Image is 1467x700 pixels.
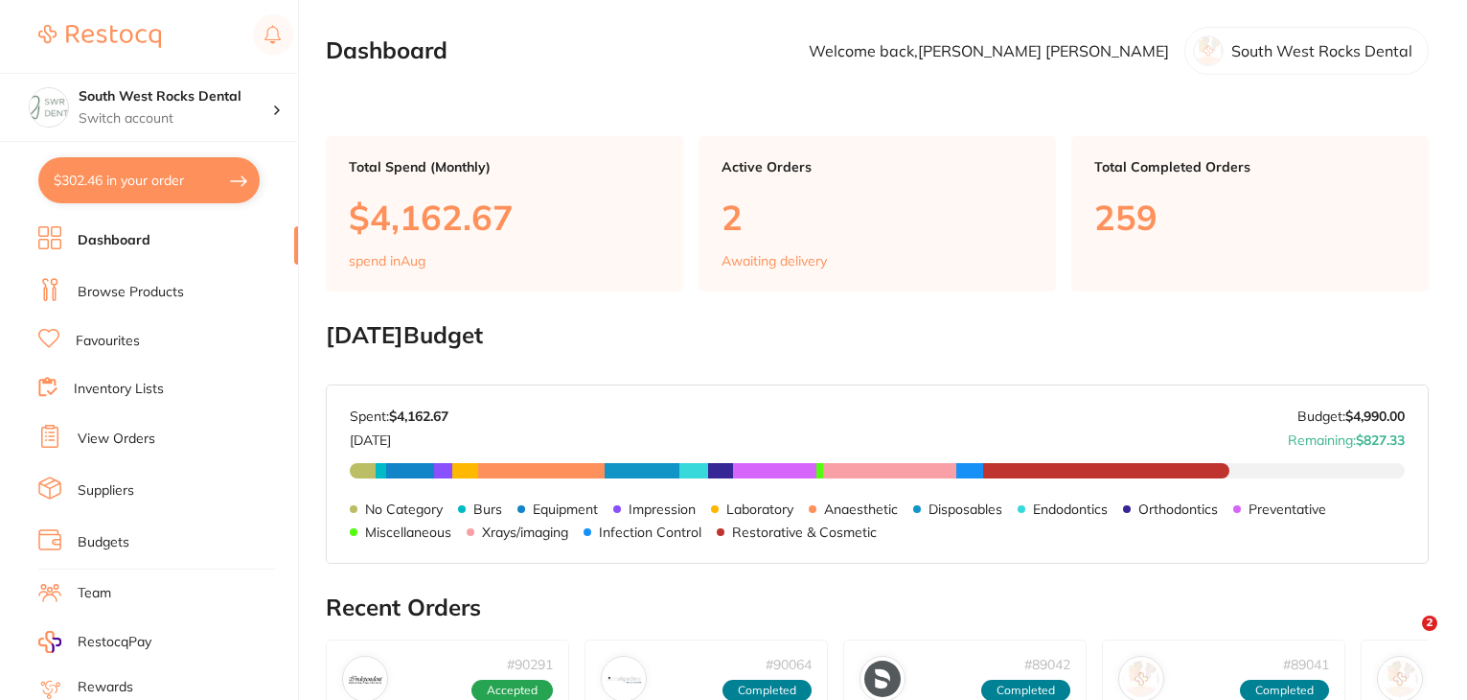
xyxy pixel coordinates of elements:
a: Rewards [78,678,133,697]
a: RestocqPay [38,631,151,653]
h2: Dashboard [326,37,447,64]
p: Awaiting delivery [722,253,827,268]
img: Amalgadent [606,661,642,697]
iframe: Intercom live chat [1383,616,1429,662]
a: Dashboard [78,231,150,250]
p: Restorative & Cosmetic [732,525,877,540]
a: Total Spend (Monthly)$4,162.67spend inAug [326,136,683,292]
a: Active Orders2Awaiting delivery [699,136,1056,292]
strong: $4,990.00 [1345,408,1405,425]
img: Dentsply Sirona [864,661,901,697]
p: # 90064 [766,657,812,672]
p: [DATE] [350,425,448,448]
img: Orien dental [1382,661,1418,697]
strong: $827.33 [1356,432,1405,449]
p: No Category [365,502,443,517]
p: # 89041 [1283,657,1329,672]
p: Total Completed Orders [1094,159,1406,175]
button: $302.46 in your order [38,157,260,203]
p: 259 [1094,198,1406,237]
p: Burs [473,502,502,517]
p: Budget: [1297,408,1405,424]
p: Spent: [350,408,448,424]
p: $4,162.67 [349,198,660,237]
p: Anaesthetic [824,502,898,517]
p: Switch account [79,109,272,128]
p: Welcome back, [PERSON_NAME] [PERSON_NAME] [809,42,1169,59]
img: Restocq Logo [38,25,161,48]
a: Suppliers [78,481,134,501]
h2: Recent Orders [326,595,1429,621]
img: Orien dental [1123,661,1159,697]
span: RestocqPay [78,633,151,652]
a: Team [78,584,111,603]
img: RestocqPay [38,631,61,653]
span: 2 [1422,616,1437,631]
a: Budgets [78,533,129,552]
p: Disposables [928,502,1002,517]
p: South West Rocks Dental [1231,42,1412,59]
img: South West Rocks Dental [30,88,68,127]
p: Xrays/imaging [482,525,568,540]
a: Browse Products [78,283,184,302]
p: Remaining: [1288,425,1405,448]
p: Total Spend (Monthly) [349,159,660,175]
p: Laboratory [726,502,793,517]
p: Impression [629,502,696,517]
a: Inventory Lists [74,380,164,399]
h4: South West Rocks Dental [79,87,272,106]
p: Infection Control [599,525,701,540]
a: View Orders [78,430,155,449]
p: 2 [722,198,1033,237]
a: Restocq Logo [38,14,161,58]
img: Independent Dental [347,661,383,697]
a: Total Completed Orders259 [1071,136,1429,292]
p: Active Orders [722,159,1033,175]
p: # 90291 [507,657,553,672]
p: Miscellaneous [365,525,451,540]
p: spend in Aug [349,253,425,268]
p: Orthodontics [1138,502,1218,517]
p: Equipment [533,502,598,517]
strong: $4,162.67 [389,408,448,425]
h2: [DATE] Budget [326,322,1429,349]
p: Preventative [1249,502,1326,517]
a: Favourites [76,332,140,351]
p: Endodontics [1033,502,1108,517]
p: # 89042 [1024,657,1070,672]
